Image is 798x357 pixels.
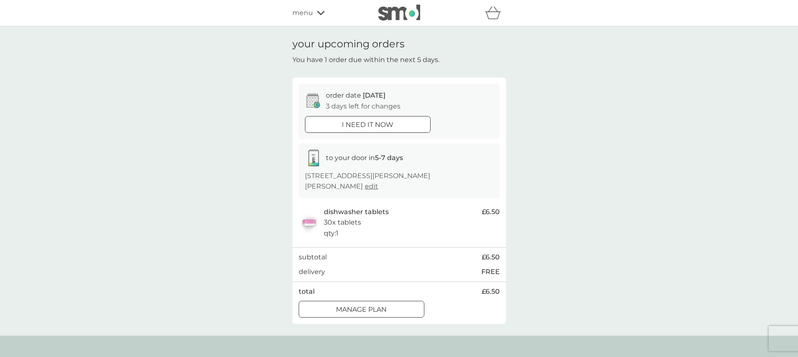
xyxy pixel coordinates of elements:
[299,266,325,277] p: delivery
[342,119,393,130] p: i need it now
[292,54,439,65] p: You have 1 order due within the next 5 days.
[292,38,405,50] h1: your upcoming orders
[292,8,313,18] span: menu
[324,217,361,228] p: 30x tablets
[363,91,385,99] span: [DATE]
[326,90,385,101] p: order date
[326,101,400,112] p: 3 days left for changes
[305,171,493,192] p: [STREET_ADDRESS][PERSON_NAME][PERSON_NAME]
[324,207,389,217] p: dishwasher tablets
[299,252,327,263] p: subtotal
[482,286,500,297] span: £6.50
[305,116,431,133] button: i need it now
[481,266,500,277] p: FREE
[375,154,403,162] strong: 5-7 days
[299,301,424,318] button: Manage plan
[324,228,338,239] p: qty : 1
[482,207,500,217] span: £6.50
[336,304,387,315] p: Manage plan
[485,5,506,21] div: basket
[299,286,315,297] p: total
[326,154,403,162] span: to your door in
[365,182,378,190] a: edit
[378,5,420,21] img: smol
[482,252,500,263] span: £6.50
